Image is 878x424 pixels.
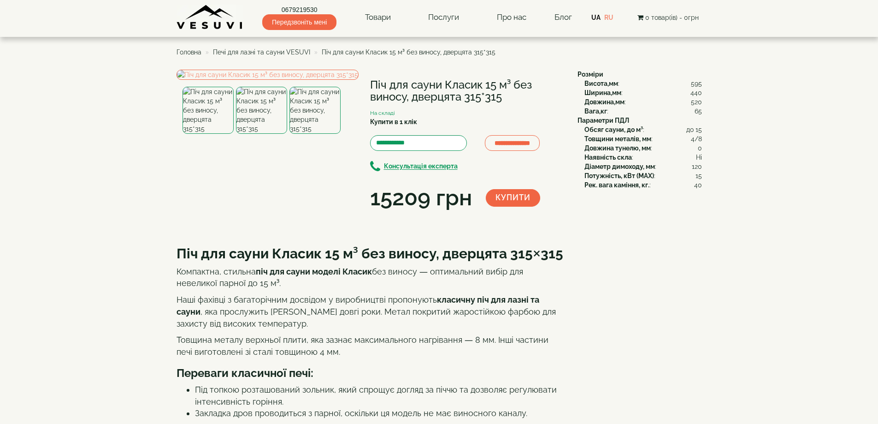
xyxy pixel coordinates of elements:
b: Діаметр димоходу, мм [584,163,655,170]
b: Довжина,мм [584,98,625,106]
b: Розміри [577,71,603,78]
span: 15 [695,171,702,180]
a: Блог [554,12,572,22]
a: Головна [177,48,201,56]
p: Компактна, стильна без виносу — оптимальний вибір для невеликої парної до 15 м³. [177,266,564,289]
span: Ні [696,153,702,162]
b: Товщини металів, мм [584,135,651,143]
span: 40 [694,180,702,190]
img: Піч для сауни Класик 15 м³ без виносу, дверцята 315*315 [289,87,341,134]
img: Піч для сауни Класик 15 м³ без виносу, дверцята 315*315 [183,87,234,134]
a: Товари [356,7,400,28]
label: Купити в 1 клік [370,117,417,126]
span: 65 [695,107,702,116]
p: Товщина металу верхньої плити, яка зазнає максимального нагрівання — 8 мм. Інші частини печі виго... [177,334,564,358]
span: 595 [691,79,702,88]
div: : [584,153,702,162]
div: : [584,125,702,134]
div: : [584,180,702,190]
div: : [584,143,702,153]
span: 440 [690,88,702,97]
strong: класичну піч для лазні та сауни [177,295,539,317]
div: : [584,79,702,88]
a: 0679219530 [262,5,336,14]
strong: Піч для сауни Класик 15 м³ без виносу, дверцята 315×315 [177,245,563,262]
b: Вага,кг [584,107,607,115]
div: 15209 грн [370,182,472,214]
span: Піч для сауни Класик 15 м³ без виносу, дверцята 315*315 [322,48,495,56]
img: Піч для сауни Класик 15 м³ без виносу, дверцята 315*315 [236,87,287,134]
div: : [584,97,702,107]
img: Піч для сауни Класик 15 м³ без виносу, дверцята 315*315 [177,70,359,80]
li: Закладка дров проводиться з парної, оскільки ця модель не має виносного каналу. [195,407,564,419]
img: Завод VESUVI [177,5,243,30]
div: : [584,88,702,97]
span: 0 [698,143,702,153]
span: 0 товар(ів) - 0грн [645,14,699,21]
b: Наявність скла [584,154,632,161]
button: Купити [486,189,540,207]
div: : [584,171,702,180]
span: 520 [691,97,702,107]
b: Потужність, кВт (MAX) [584,172,654,179]
b: Рек. вага каміння, кг. [584,181,649,189]
li: Під топкою розташований зольник, який спрощує догляд за піччю та дозволяє регулювати інтенсивніст... [195,384,564,407]
a: Послуги [419,7,468,28]
b: Висота,мм [584,80,618,87]
b: Переваги класичної печі: [177,366,313,380]
div: : [584,134,702,143]
div: : [584,162,702,171]
span: 120 [692,162,702,171]
span: до 15 [686,125,702,134]
b: Обсяг сауни, до м³ [584,126,643,133]
a: Про нас [488,7,536,28]
a: Печі для лазні та сауни VESUVI [213,48,310,56]
b: Параметри ПДЛ [577,117,629,124]
span: 4/8 [691,134,702,143]
strong: піч для сауни моделі Класик [256,267,372,276]
span: Передзвоніть мені [262,14,336,30]
p: Наші фахівці з багаторічним досвідом у виробництві пропонують , яка прослужить [PERSON_NAME] довг... [177,294,564,329]
a: RU [604,14,613,21]
div: : [584,107,702,116]
b: Ширина,мм [584,89,621,96]
b: Довжина тунелю, мм [584,144,651,152]
small: На складі [370,110,395,116]
h1: Піч для сауни Класик 15 м³ без виносу, дверцята 315*315 [370,79,564,103]
b: Консультація експерта [384,163,458,170]
a: UA [591,14,601,21]
button: 0 товар(ів) - 0грн [635,12,701,23]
